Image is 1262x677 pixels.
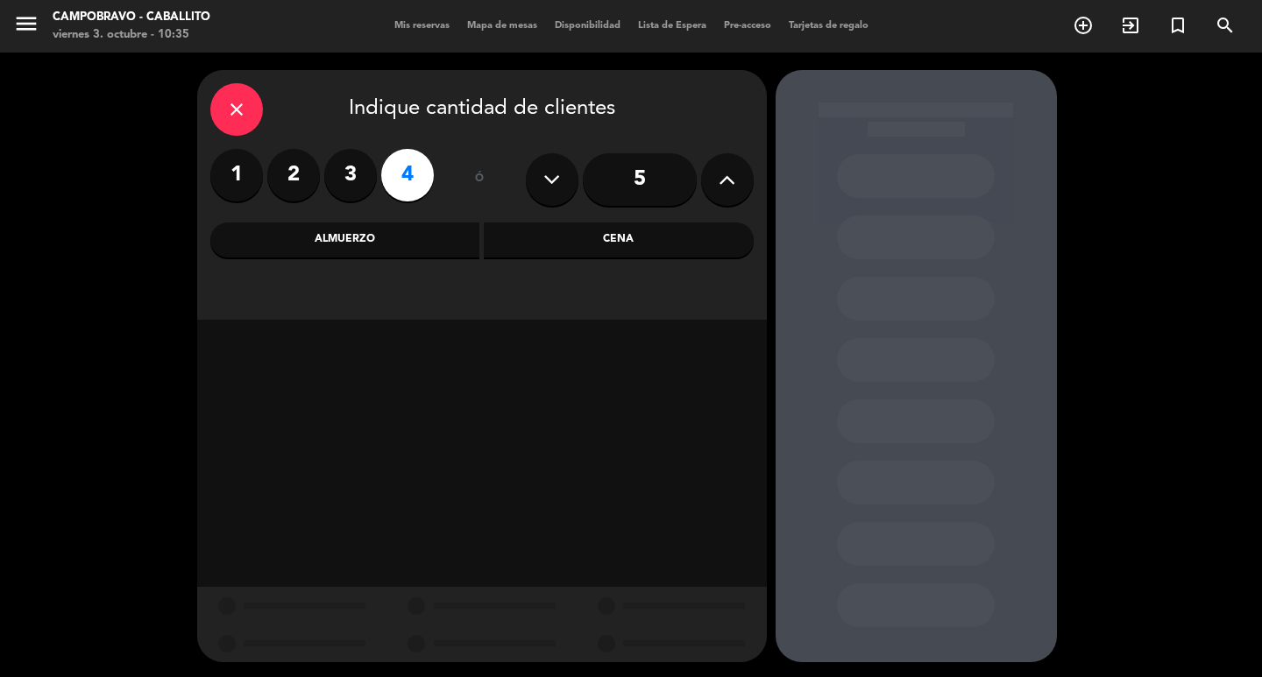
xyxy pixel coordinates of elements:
i: search [1215,15,1236,36]
div: Cena [484,222,754,257]
label: 1 [210,149,263,201]
i: exit_to_app [1120,15,1141,36]
span: Mis reservas [386,21,458,31]
button: menu [13,11,39,43]
span: Lista de Espera [629,21,715,31]
i: turned_in_not [1167,15,1188,36]
span: Disponibilidad [546,21,629,31]
span: Mapa de mesas [458,21,546,31]
div: Campobravo - caballito [53,9,210,26]
label: 4 [381,149,434,201]
i: close [226,99,247,120]
i: menu [13,11,39,37]
span: Tarjetas de regalo [780,21,877,31]
span: Pre-acceso [715,21,780,31]
label: 3 [324,149,377,201]
div: ó [451,149,508,210]
i: add_circle_outline [1073,15,1094,36]
div: Indique cantidad de clientes [210,83,754,136]
div: viernes 3. octubre - 10:35 [53,26,210,44]
div: Almuerzo [210,222,480,257]
label: 2 [267,149,320,201]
